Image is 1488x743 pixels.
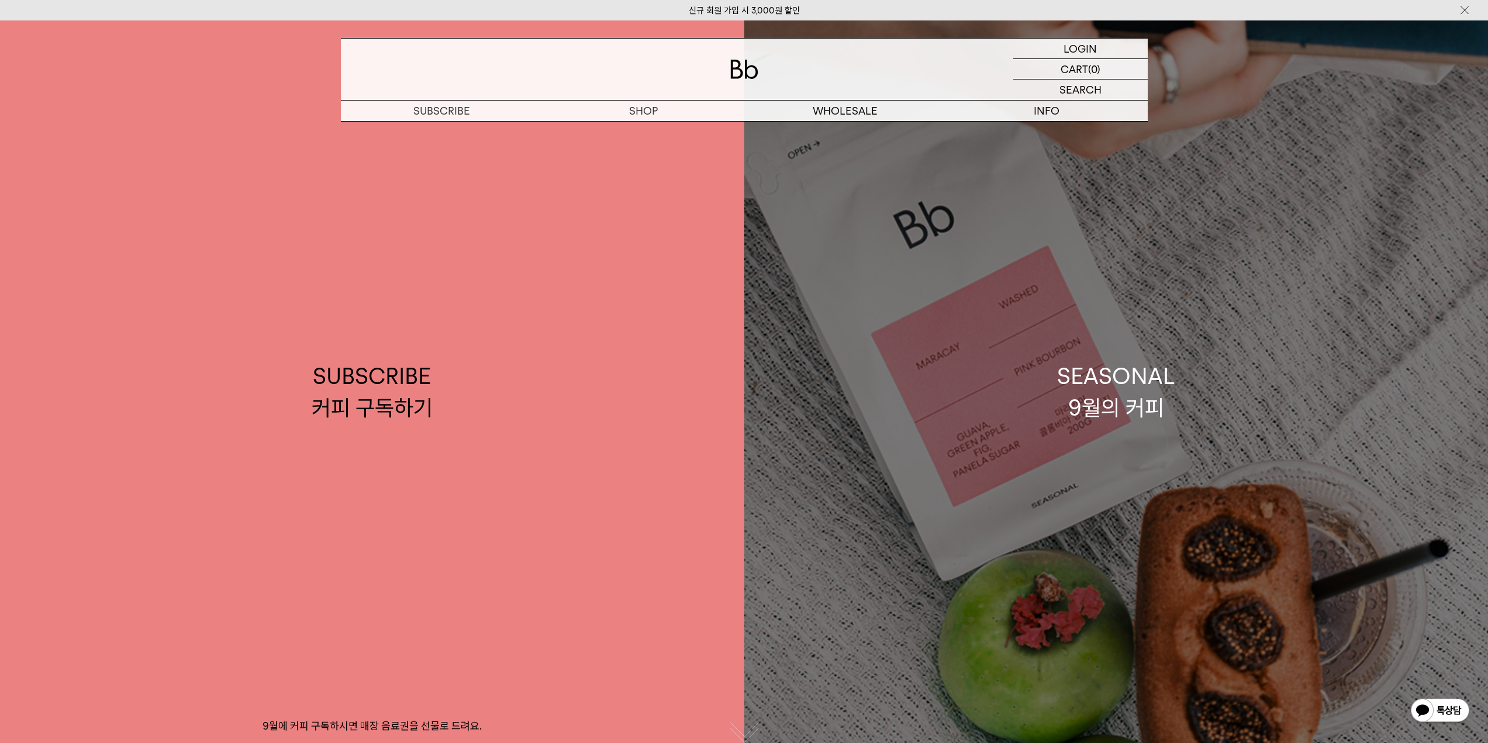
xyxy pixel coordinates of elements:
img: 로고 [730,60,758,79]
p: CART [1061,59,1088,79]
img: 카카오톡 채널 1:1 채팅 버튼 [1410,697,1470,725]
p: (0) [1088,59,1100,79]
p: LOGIN [1064,39,1097,58]
div: SEASONAL 9월의 커피 [1057,361,1175,423]
a: CART (0) [1013,59,1148,80]
p: WHOLESALE [744,101,946,121]
a: SHOP [543,101,744,121]
p: SEARCH [1059,80,1102,100]
p: INFO [946,101,1148,121]
div: SUBSCRIBE 커피 구독하기 [312,361,433,423]
a: LOGIN [1013,39,1148,59]
a: 신규 회원 가입 시 3,000원 할인 [689,5,800,16]
a: SUBSCRIBE [341,101,543,121]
